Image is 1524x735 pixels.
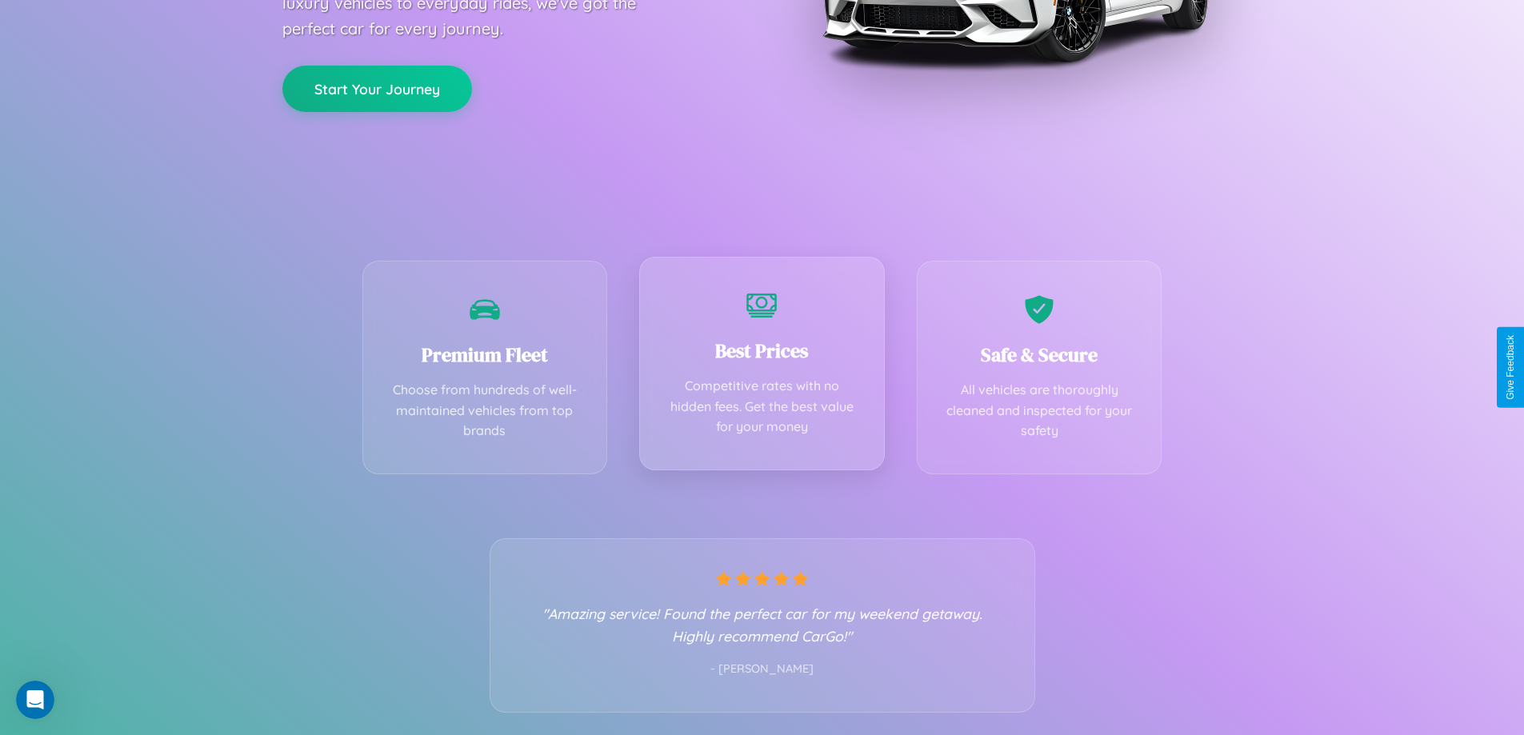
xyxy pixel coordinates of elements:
p: "Amazing service! Found the perfect car for my weekend getaway. Highly recommend CarGo!" [522,602,1002,647]
div: Give Feedback [1505,335,1516,400]
h3: Safe & Secure [942,342,1138,368]
iframe: Intercom live chat [16,681,54,719]
h3: Best Prices [664,338,860,364]
p: - [PERSON_NAME] [522,659,1002,680]
p: Competitive rates with no hidden fees. Get the best value for your money [664,376,860,437]
h3: Premium Fleet [387,342,583,368]
p: All vehicles are thoroughly cleaned and inspected for your safety [942,380,1138,441]
p: Choose from hundreds of well-maintained vehicles from top brands [387,380,583,441]
button: Start Your Journey [282,66,472,112]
